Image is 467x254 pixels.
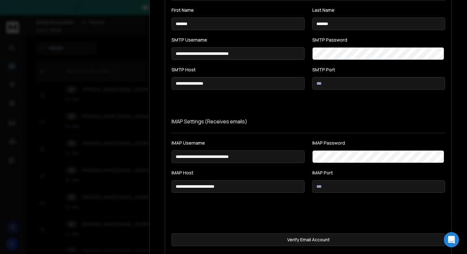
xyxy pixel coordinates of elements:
[312,141,445,145] label: IMAP Password
[172,141,305,145] label: IMAP Username
[312,38,445,42] label: SMTP Password
[172,118,445,125] p: IMAP Settings (Receives emails)
[172,38,305,42] label: SMTP Username
[172,233,445,246] button: Verify Email Account
[312,68,445,72] label: SMTP Port
[172,8,305,12] label: First Name
[444,232,459,247] div: Open Intercom Messenger
[312,8,445,12] label: Last Name
[172,171,305,175] label: IMAP Host
[172,68,305,72] label: SMTP Host
[312,171,445,175] label: IMAP Port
